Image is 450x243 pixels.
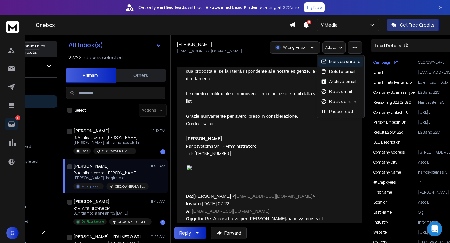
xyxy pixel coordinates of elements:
p: Email [373,70,383,75]
p: location [373,200,388,205]
span: 22 / 22 [68,54,82,61]
p: Company Address [373,150,405,155]
div: Reply [179,230,191,236]
img: image001.png@01DC2312.425A2620 [186,165,297,183]
div: Open Intercom Messenger [427,221,442,236]
p: V Media [321,22,340,28]
h1: [PERSON_NAME] [73,198,110,205]
strong: AI-powered Lead Finder, [206,4,259,11]
div: Pause Lead [321,108,353,115]
div: 1 [160,220,165,225]
img: logo [6,21,19,33]
p: Company Linkedin Url [373,110,411,115]
p: SEnrtiamoci a fine anno/[DATE] [73,211,148,216]
p: Campaign [373,60,392,65]
p: [PERSON_NAME], abbiamo ricevuto la [73,140,139,145]
p: Last Name [373,210,392,215]
b: Inviato: [186,201,202,206]
p: 11:45 AM [151,199,165,204]
p: 12:12 PM [151,128,165,133]
span: Grazie nuovamente per averci preso in considerazione. [186,114,298,119]
strong: verified leads [157,4,187,11]
p: industry [373,220,388,225]
div: Block email [321,88,352,95]
p: SEO Description [373,140,401,145]
button: Primary [66,68,116,83]
span: [PERSON_NAME] < > [DATE] 07:22 Re: Analisi breve per [PERSON_NAME]/nanosystems s.r.l [186,194,323,221]
div: 1 [160,149,165,154]
p: Get Free Credits [400,22,435,28]
p: email finita per lancio [373,80,412,85]
span: ho girato la sua mail al nostro Responsabile Marketing e Sales, che valuterà la sua proposta e, s... [186,61,346,81]
p: Company City [373,160,397,165]
p: Try Now [306,4,323,11]
span: Cordiali saluti [186,121,213,126]
p: 11:50 AM [151,164,165,169]
div: Archive email [321,78,356,85]
h1: [PERSON_NAME] - ITALKERO SRL [73,234,142,240]
span: Nanosystems S.r.l. – Amministratore [186,143,257,149]
div: Mark as unread [321,58,361,65]
p: R: Analisi breve per [PERSON_NAME] [73,135,139,140]
p: [EMAIL_ADDRESS][DOMAIN_NAME] [177,49,242,54]
b: A: [186,209,191,214]
p: Company Business Type [373,90,415,95]
p: Result b2b or b2c [373,130,403,135]
button: Others [116,68,166,82]
p: Lead [82,149,88,153]
h1: [PERSON_NAME] [73,163,109,169]
p: 11:25 AM [151,234,165,239]
p: Add to [325,45,336,50]
p: Wrong Person [283,45,307,50]
p: Person Linkedin Url [373,120,407,125]
span: [PERSON_NAME] [186,136,222,141]
span: Tel: [PHONE_NUMBER] [186,151,231,156]
b: Oggetto: [186,216,205,221]
p: Wrong Person [82,184,101,189]
p: Company Name [373,170,401,175]
span: Cmd + Shift + k [12,42,40,50]
a: [EMAIL_ADDRESS][DOMAIN_NAME] [235,194,312,199]
p: R: Analisi breve per [PERSON_NAME] [73,171,148,176]
button: Forward [211,227,247,239]
label: Select [75,108,86,113]
h1: [PERSON_NAME] [177,41,212,47]
p: [PERSON_NAME], ho girato la [73,176,148,181]
span: G [6,227,19,239]
p: CEO/OWNER-LIVELLO 3 - CONSAPEVOLE DEL PROBLEMA-PERSONALIZZAZIONI TARGET A-TEST 1 [118,220,148,224]
a: [EMAIL_ADDRESS][DOMAIN_NAME] [192,209,270,214]
span: 3 [307,20,311,24]
p: First Name [373,190,392,195]
div: Delete email [321,68,355,75]
h3: Inboxes selected [83,54,123,61]
p: Da Ricontattare [82,219,104,224]
p: Get only with our starting at $22/mo [138,4,299,11]
p: R: R: Analisi breve per [73,206,148,211]
h1: All Inbox(s) [68,42,103,48]
p: website [373,230,387,235]
p: CEO/OWNER-LIVELLO 3 - CONSAPEVOLE DEL PROBLEMA-PERSONALIZZAZIONI TARGET A-TEST 1 [115,184,145,189]
p: 1 [15,115,20,120]
p: Lead Details [375,42,401,49]
h1: [PERSON_NAME] [73,128,110,134]
p: Reasoning B2B or B2C [373,100,411,105]
p: # Employees [373,180,396,185]
p: CEO/OWNER-LIVELLO 3 - CONSAPEVOLE DEL PROBLEMA-PERSONALIZZAZIONI TARGET A-TEST 1 [102,149,132,154]
span: Le chiedo gentilmente di rimuovere il mio indirizzo e-mail dalla vostra mailing list. [186,91,343,104]
div: Block domain [321,98,356,105]
span: Da: [186,194,193,199]
h1: Onebox [36,21,289,29]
